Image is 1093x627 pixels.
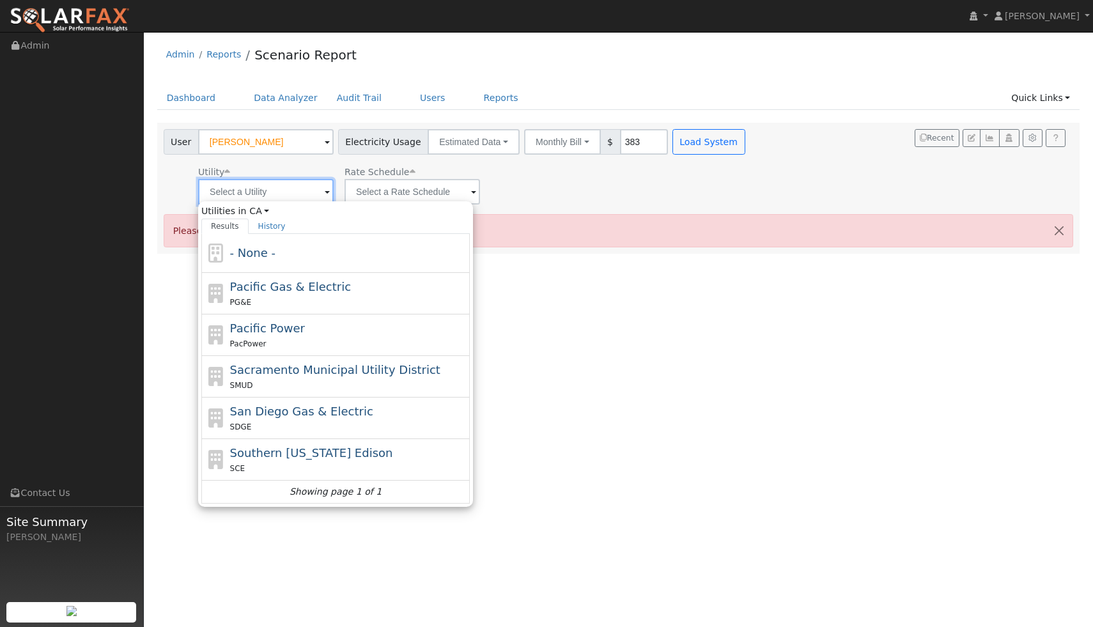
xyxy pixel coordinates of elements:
span: User [164,129,199,155]
span: $ [600,129,621,155]
span: SDGE [230,422,252,431]
a: Scenario Report [254,47,357,63]
a: Results [201,219,249,234]
a: CA [249,205,269,218]
a: Admin [166,49,195,59]
a: Data Analyzer [244,86,327,110]
input: Select a Utility [198,179,334,205]
i: Showing page 1 of 1 [290,485,382,499]
a: Users [410,86,455,110]
a: Quick Links [1002,86,1080,110]
span: Utilities in [201,205,470,218]
span: Electricity Usage [338,129,428,155]
button: Multi-Series Graph [980,129,1000,147]
span: [PERSON_NAME] [1005,11,1080,21]
button: Settings [1023,129,1043,147]
a: Dashboard [157,86,226,110]
button: Estimated Data [428,129,520,155]
span: SCE [230,464,245,473]
span: Pacific Gas & Electric [230,280,351,293]
div: Utility [198,166,334,179]
span: Site Summary [6,513,137,530]
span: Sacramento Municipal Utility District [230,363,440,376]
span: Pacific Power [230,321,305,335]
a: Help Link [1046,129,1066,147]
span: PacPower [230,339,267,348]
a: Reports [206,49,241,59]
button: Load System [672,129,745,155]
a: Audit Trail [327,86,391,110]
input: Select a Rate Schedule [345,179,480,205]
button: Login As [999,129,1019,147]
span: SMUD [230,381,253,390]
a: Reports [474,86,528,110]
button: Monthly Bill [524,129,601,155]
img: retrieve [66,606,77,616]
span: Please select a utility and rate schedule [173,226,353,236]
a: History [249,219,295,234]
button: Recent [915,129,959,147]
span: San Diego Gas & Electric [230,405,373,418]
img: SolarFax [10,7,130,34]
button: Close [1046,215,1073,246]
span: Alias: None [345,167,415,177]
input: Select a User [198,129,334,155]
button: Edit User [963,129,981,147]
span: PG&E [230,298,251,307]
div: [PERSON_NAME] [6,530,137,544]
span: - None - [230,246,275,259]
span: Southern [US_STATE] Edison [230,446,393,460]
